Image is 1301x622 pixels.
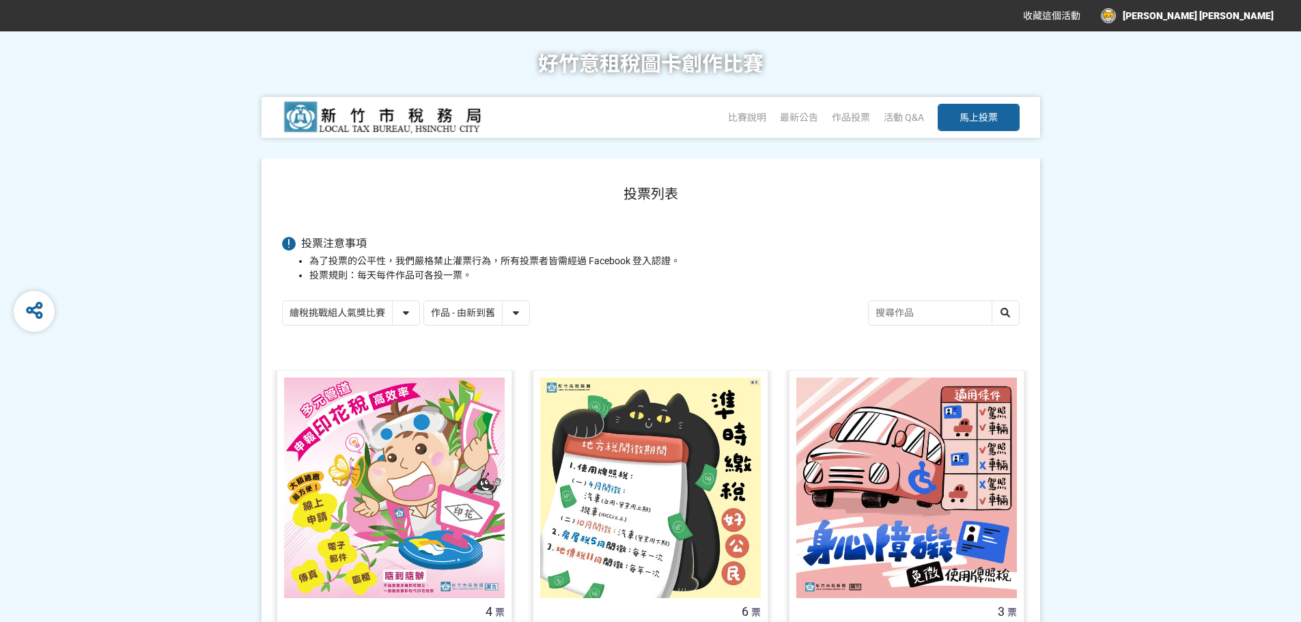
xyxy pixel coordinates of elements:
[495,607,505,618] span: 票
[309,268,1020,283] li: 投票規則：每天每件作品可各投一票。
[869,301,1019,325] input: 搜尋作品
[282,100,487,135] img: 好竹意租稅圖卡創作比賽
[309,254,1020,268] li: 為了投票的公平性，我們嚴格禁止灌票行為，所有投票者皆需經過 Facebook 登入認證。
[282,186,1020,202] h1: 投票列表
[832,112,870,123] span: 作品投票
[998,604,1005,619] span: 3
[1023,10,1080,21] span: 收藏這個活動
[751,607,761,618] span: 票
[780,112,818,123] a: 最新公告
[301,237,367,250] span: 投票注意事項
[1007,607,1017,618] span: 票
[728,112,766,123] a: 比賽說明
[486,604,492,619] span: 4
[538,31,764,97] h1: 好竹意租稅圖卡創作比賽
[960,112,998,123] span: 馬上投票
[742,604,749,619] span: 6
[938,104,1020,131] button: 馬上投票
[884,112,924,123] a: 活動 Q&A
